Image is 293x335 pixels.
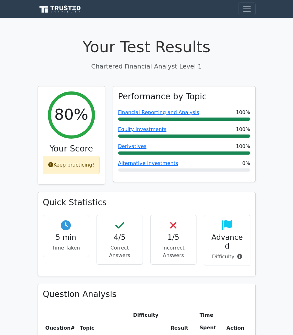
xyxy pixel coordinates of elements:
[242,160,250,167] span: 0%
[118,109,199,115] a: Financial Reporting and Analysis
[118,126,167,132] a: Equity Investments
[54,106,88,124] h2: 80%
[131,306,168,324] th: Difficulty
[236,126,250,133] span: 100%
[118,160,178,166] a: Alternative Investments
[118,143,147,149] a: Derivatives
[102,233,138,242] h4: 4/5
[118,91,207,102] h3: Performance by Topic
[156,233,191,242] h4: 1/5
[156,244,191,259] p: Incorrect Answers
[43,197,250,207] h3: Quick Statistics
[45,325,71,331] span: Question
[209,233,245,250] h4: Advanced
[48,244,84,252] p: Time Taken
[43,289,250,299] h3: Question Analysis
[238,3,256,15] button: Toggle navigation
[38,38,256,57] h1: Your Test Results
[209,253,245,261] p: Difficulty
[48,233,84,242] h4: 5 min
[102,244,138,259] p: Correct Answers
[43,144,100,154] h3: Your Score
[236,109,250,116] span: 100%
[43,156,100,174] div: Keep practicing!
[236,143,250,150] span: 100%
[38,62,256,71] p: Chartered Financial Analyst Level 1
